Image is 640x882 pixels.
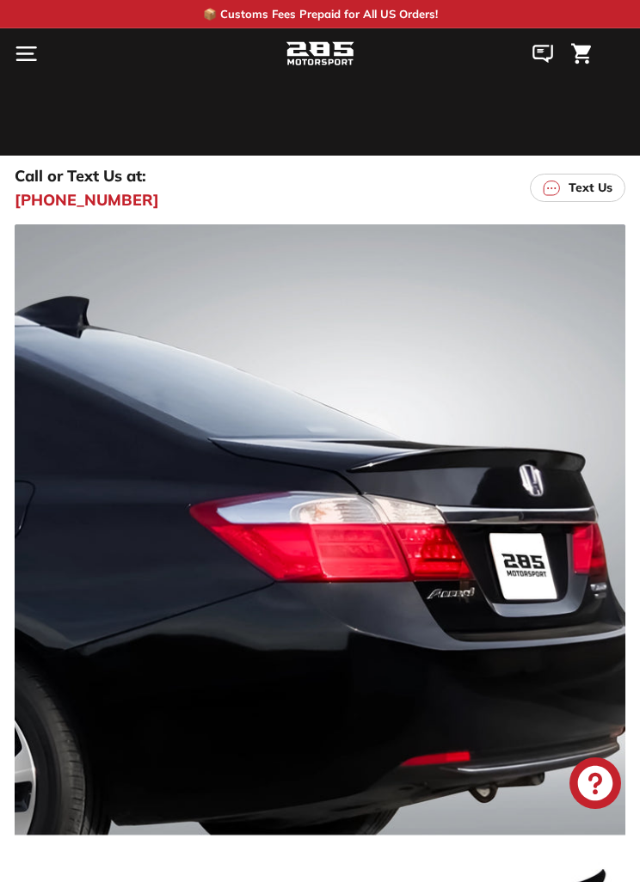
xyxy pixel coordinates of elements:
[203,6,438,23] p: 📦 Customs Fees Prepaid for All US Orders!
[569,179,612,197] p: Text Us
[286,40,354,69] img: Logo_285_Motorsport_areodynamics_components
[15,164,146,187] p: Call or Text Us at:
[15,188,159,211] a: [PHONE_NUMBER]
[530,174,625,202] a: Text Us
[563,29,600,78] a: Cart
[564,757,626,813] inbox-online-store-chat: Shopify online store chat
